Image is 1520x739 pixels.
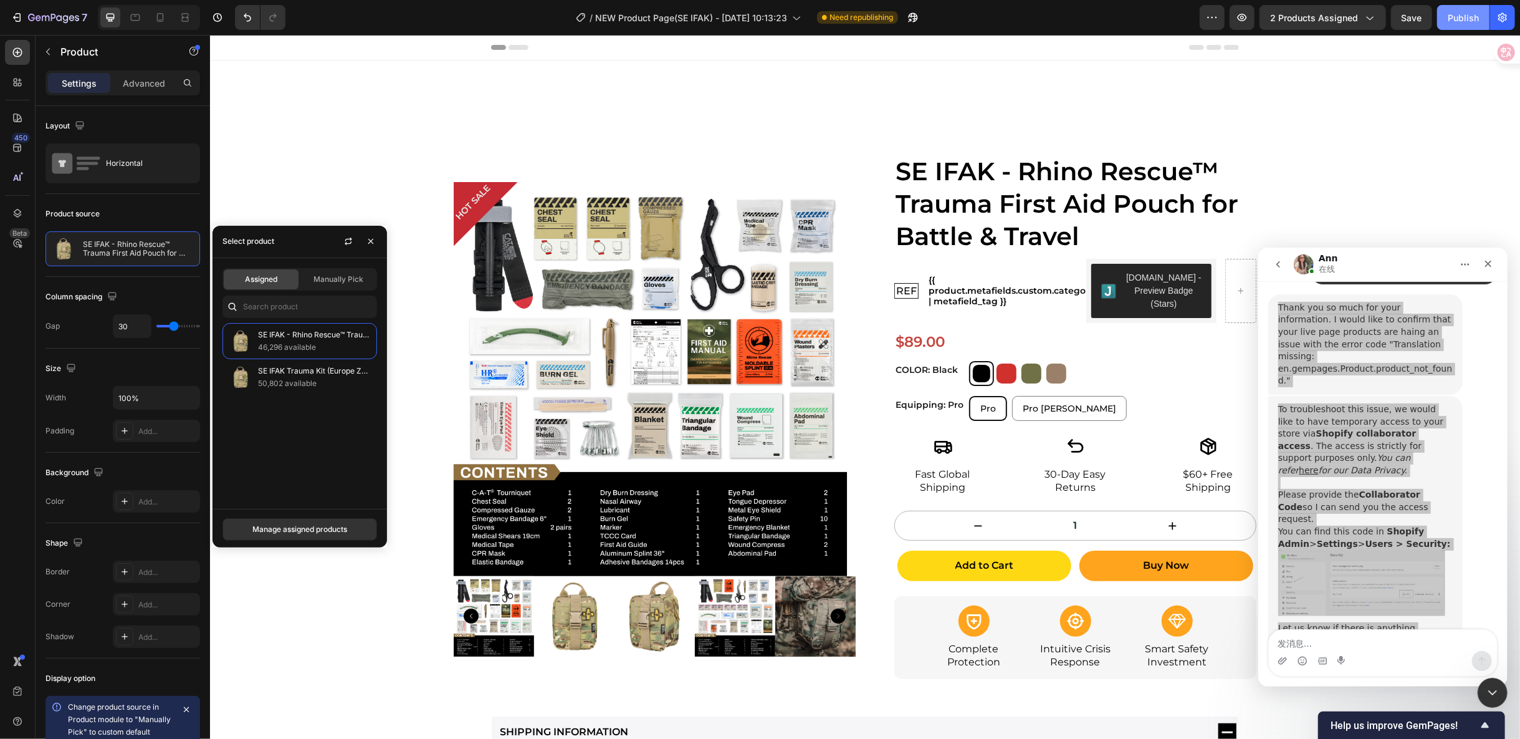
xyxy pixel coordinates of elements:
div: Product source [45,208,100,220]
div: Display option [45,673,95,684]
iframe: Intercom live chat [1478,678,1508,708]
span: Save [1402,12,1422,23]
span: / [590,11,593,24]
div: [DOMAIN_NAME] - Preview Badge (Stars) [916,236,992,276]
div: $89.00 [684,293,1046,321]
div: Border [45,566,70,577]
input: Auto [113,387,199,409]
span: Pro [PERSON_NAME] [813,368,906,379]
p: Product [60,44,166,59]
p: SE IFAK Trauma Kit (Europe Zone) [258,365,371,377]
div: Shadow [45,631,74,642]
img: collections [228,329,253,354]
div: Padding [45,425,74,437]
p: Fast Global Shipping [686,433,780,460]
div: Buy Now [934,524,980,538]
div: Publish [1448,11,1479,24]
button: Save [1391,5,1432,30]
span: Assigned [245,274,277,285]
button: decrement [685,476,851,505]
button: Show survey - Help us improve GemPages! [1331,718,1493,733]
p: SE IFAK - Rhino Rescue™ Trauma First Aid Pouch for Battle & Travel [83,240,194,258]
h1: SE IFAK - Rhino Rescue™ Trauma First Aid Pouch for Battle & Travel [684,119,1046,219]
img: Judgeme.png [891,249,906,264]
div: Shape [45,535,85,552]
span: Pro [770,368,786,379]
img: collections [228,365,253,390]
div: Add... [138,599,197,611]
span: Manually Pick [313,274,363,285]
div: Column spacing [45,289,120,306]
img: product feature img [51,236,76,261]
span: NEW Product Page(SE IFAK) - [DATE] 10:13:23 [595,11,787,24]
div: Width [45,392,66,403]
button: increment [879,476,1046,505]
button: Carousel Next Arrow [621,574,636,589]
p: 30-Day Easy Returns [818,433,912,460]
span: 2 products assigned [1270,11,1358,24]
div: Color [45,496,65,507]
button: Publish [1437,5,1489,30]
input: Search in Settings & Advanced [222,296,377,318]
p: 46,296 available [258,341,371,354]
button: Judge.me - Preview Badge (Stars) [881,229,1001,283]
legend: COLOR: Black [684,326,759,344]
input: quantity [851,476,879,505]
div: Add... [138,426,197,437]
p: Settings [62,77,97,90]
span: Help us improve GemPages! [1331,720,1478,732]
legend: Equipping: Pro [684,361,759,379]
p: SE IFAK - Rhino Rescue™ Trauma First Aid Pouch for Battle & Travel [258,329,371,341]
iframe: Design area [210,35,1520,739]
div: Manage assigned products [252,524,347,535]
button: 2 products assigned [1259,5,1386,30]
div: Select product [222,236,274,247]
div: Add... [138,632,197,643]
button: Carousel Back Arrow [254,574,269,589]
p: $60+ Free Shipping [951,433,1045,460]
div: Gap [45,321,60,332]
button: Manage assigned products [222,518,377,541]
button: 7 [5,5,93,30]
div: {{ product.metafields.custom.category_code | metafield_tag }} [719,240,854,271]
pre: HOT SALE [235,139,292,196]
div: Corner [45,599,70,610]
p: Smart Safety Investment [920,608,1014,634]
div: Add... [138,567,197,578]
p: Intuitive Crisis Response [818,608,912,634]
p: SHIPPING INFORMATION [290,688,418,707]
p: Advanced [123,77,165,90]
iframe: Intercom live chat [1258,248,1508,687]
span: Need republishing [829,12,893,23]
input: Auto [113,315,151,337]
p: 50,802 available [258,377,371,390]
div: Layout [45,118,87,135]
div: Beta [9,228,30,238]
